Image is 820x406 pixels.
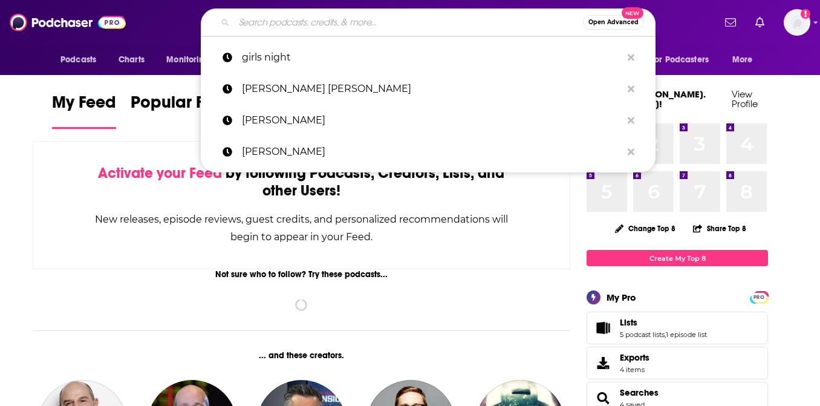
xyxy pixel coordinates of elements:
span: Activate your Feed [98,164,222,182]
a: Popular Feed [131,92,233,129]
button: open menu [52,48,112,71]
span: Lists [587,312,768,344]
span: More [732,51,753,68]
button: open menu [158,48,225,71]
svg: Add a profile image [801,9,810,19]
div: New releases, episode reviews, guest credits, and personalized recommendations will begin to appe... [94,211,509,246]
a: Create My Top 8 [587,250,768,266]
a: PRO [752,292,766,301]
p: girls night [242,42,622,73]
button: open menu [643,48,726,71]
button: Open AdvancedNew [583,15,644,30]
a: Exports [587,347,768,379]
span: New [622,7,643,19]
button: Change Top 8 [608,221,683,236]
span: My Feed [52,92,116,120]
span: PRO [752,293,766,302]
div: by following Podcasts, Creators, Lists, and other Users! [94,165,509,200]
p: amy rachelle king [242,136,622,168]
a: Show notifications dropdown [720,12,741,33]
a: Lists [620,317,707,328]
span: Popular Feed [131,92,233,120]
img: Podchaser - Follow, Share and Rate Podcasts [10,11,126,34]
span: Exports [620,352,649,363]
a: Lists [591,319,615,336]
a: 5 podcast lists [620,330,665,339]
button: Show profile menu [784,9,810,36]
span: For Podcasters [651,51,709,68]
input: Search podcasts, credits, & more... [234,13,583,32]
a: girls night [201,42,656,73]
span: 4 items [620,365,649,374]
span: Podcasts [60,51,96,68]
button: open menu [724,48,768,71]
span: Monitoring [166,51,209,68]
a: [PERSON_NAME] [201,105,656,136]
div: Not sure who to follow? Try these podcasts... [33,269,570,280]
span: Charts [119,51,145,68]
span: Exports [591,355,615,372]
span: Lists [620,317,637,328]
div: My Pro [607,292,636,303]
a: Show notifications dropdown [750,12,769,33]
a: View Profile [732,88,758,110]
span: Logged in as heidi.egloff [784,9,810,36]
a: Searches [620,387,659,398]
img: User Profile [784,9,810,36]
a: [PERSON_NAME] [201,136,656,168]
p: amy duggar king [242,73,622,105]
button: Share Top 8 [692,217,747,240]
span: , [665,330,666,339]
div: ... and these creators. [33,350,570,361]
a: My Feed [52,92,116,129]
a: [PERSON_NAME] [PERSON_NAME] [201,73,656,105]
a: Charts [111,48,152,71]
span: Open Advanced [588,19,639,25]
div: Search podcasts, credits, & more... [201,8,656,36]
a: 1 episode list [666,330,707,339]
p: amy rachelle king [242,105,622,136]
